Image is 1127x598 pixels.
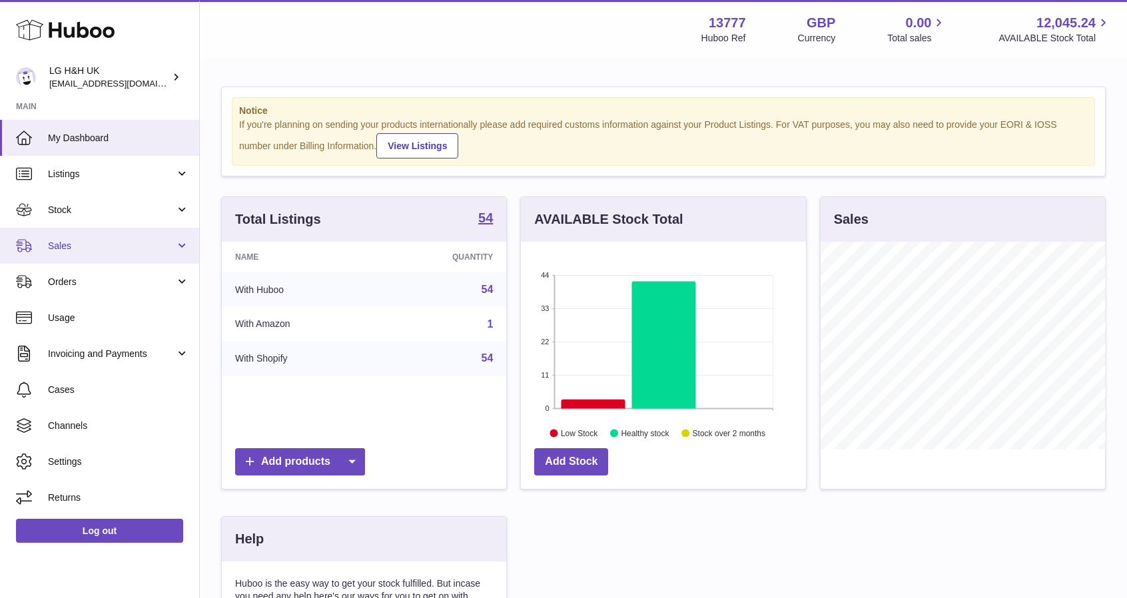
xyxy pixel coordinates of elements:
span: Settings [48,455,189,468]
h3: AVAILABLE Stock Total [534,210,683,228]
span: Total sales [887,32,946,45]
span: Returns [48,491,189,504]
div: Currency [798,32,836,45]
div: LG H&H UK [49,65,169,90]
span: AVAILABLE Stock Total [998,32,1111,45]
span: Cases [48,384,189,396]
a: View Listings [376,133,458,158]
text: 44 [542,271,550,279]
span: Sales [48,240,175,252]
span: Usage [48,312,189,324]
text: 33 [542,304,550,312]
span: 12,045.24 [1036,14,1096,32]
strong: GBP [807,14,835,32]
h3: Total Listings [235,210,321,228]
span: Listings [48,168,175,180]
td: With Shopify [222,341,378,376]
text: Healthy stock [621,428,670,438]
span: My Dashboard [48,132,189,145]
a: 12,045.24 AVAILABLE Stock Total [998,14,1111,45]
a: Add Stock [534,448,608,475]
div: If you're planning on sending your products internationally please add required customs informati... [239,119,1088,158]
strong: 13777 [709,14,746,32]
strong: Notice [239,105,1088,117]
span: Invoicing and Payments [48,348,175,360]
span: Channels [48,420,189,432]
a: 0.00 Total sales [887,14,946,45]
a: Add products [235,448,365,475]
td: With Amazon [222,307,378,342]
th: Name [222,242,378,272]
span: Orders [48,276,175,288]
td: With Huboo [222,272,378,307]
text: 11 [542,371,550,379]
img: veechen@lghnh.co.uk [16,67,36,87]
strong: 54 [478,211,493,224]
h3: Sales [834,210,869,228]
h3: Help [235,530,264,548]
a: Log out [16,519,183,543]
span: 0.00 [906,14,932,32]
text: 0 [546,404,550,412]
a: 1 [487,318,493,330]
text: Stock over 2 months [693,428,765,438]
text: 22 [542,338,550,346]
th: Quantity [378,242,506,272]
span: [EMAIL_ADDRESS][DOMAIN_NAME] [49,78,196,89]
span: Stock [48,204,175,216]
a: 54 [482,284,494,295]
a: 54 [478,211,493,227]
div: Huboo Ref [701,32,746,45]
a: 54 [482,352,494,364]
text: Low Stock [561,428,598,438]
